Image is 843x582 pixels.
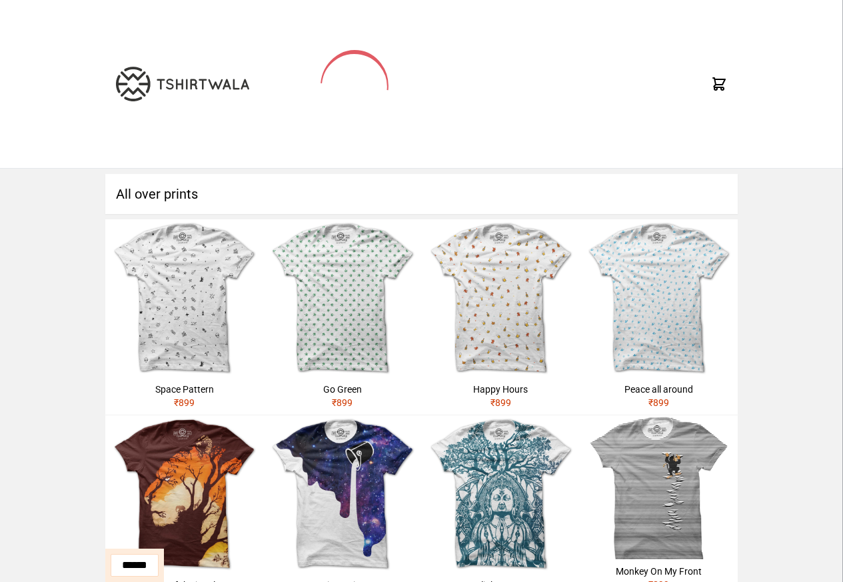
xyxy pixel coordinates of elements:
div: Happy Hours [427,383,574,396]
img: monkey-climbing.jpg [580,415,738,559]
span: ₹ 899 [332,397,353,408]
div: Peace all around [585,383,732,396]
img: galaxy.jpg [263,415,421,573]
div: Go Green [269,383,416,396]
div: Space Pattern [111,383,258,396]
a: Peace all around₹899 [580,219,738,415]
a: Happy Hours₹899 [422,219,580,415]
img: weed.jpg [263,219,421,377]
img: beer.jpg [422,219,580,377]
a: Space Pattern₹899 [105,219,263,415]
img: space.jpg [105,219,263,377]
h1: All over prints [105,174,738,214]
img: buddha1.jpg [422,415,580,573]
img: peace-1.jpg [580,219,738,377]
span: ₹ 899 [174,397,195,408]
div: Monkey On My Front [585,565,732,578]
span: ₹ 899 [490,397,511,408]
span: ₹ 899 [648,397,669,408]
img: hidden-tiger.jpg [105,415,263,573]
a: Go Green₹899 [263,219,421,415]
img: TW-LOGO-400-104.png [116,67,249,101]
